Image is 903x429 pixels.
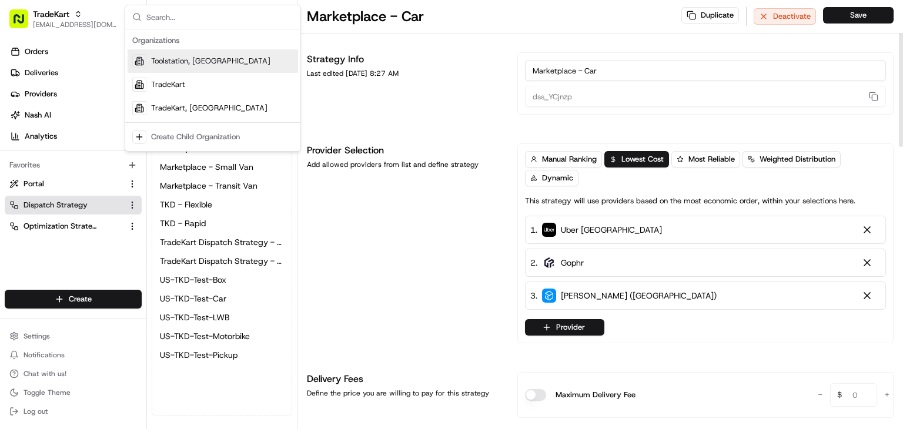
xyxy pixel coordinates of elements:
button: Toggle Theme [5,384,142,401]
span: Nash AI [25,110,51,120]
span: Uber [GEOGRAPHIC_DATA] [561,224,662,236]
div: We're available if you need us! [53,123,162,133]
h1: Delivery Fees [307,372,503,386]
span: US-TKD-Test-Pickup [160,349,238,361]
button: Provider [525,319,604,336]
button: Settings [5,328,142,344]
span: Marketplace - Small Van [160,161,253,173]
span: TradeKart Dispatch Strategy - Auto Assign [160,236,284,248]
img: stuart_logo.png [542,289,556,303]
img: 4920774857489_3d7f54699973ba98c624_72.jpg [25,112,46,133]
span: Wisdom [PERSON_NAME] [36,213,125,223]
span: Gophr [561,257,584,269]
span: US-TKD-Test-LWB [160,311,229,323]
button: Log out [5,403,142,420]
a: Optimization Strategy [9,221,123,232]
a: Analytics [5,127,146,146]
span: Weighted Distribution [760,154,835,165]
span: $ [832,385,847,408]
button: See all [182,150,214,164]
span: Create [69,294,92,304]
span: US-TKD-Test-Box [160,274,226,286]
a: Nash AI [5,106,146,125]
span: Orders [25,46,48,57]
img: 1736555255976-a54dd68f-1ca7-489b-9aae-adbdc363a1c4 [24,182,33,192]
div: Organizations [128,32,298,49]
a: Powered byPylon [83,290,142,300]
p: Welcome 👋 [12,46,214,65]
button: TradeKart Dispatch Strategy - Auto Assign [155,234,289,250]
button: [EMAIL_ADDRESS][DOMAIN_NAME] [33,20,117,29]
img: Grace Nketiah [12,170,31,189]
img: Wisdom Oko [12,202,31,225]
span: Deliveries [25,68,58,78]
a: Deliveries [5,63,146,82]
span: Lowest Cost [621,154,664,165]
button: Lowest Cost [604,151,669,167]
button: TradeKart[EMAIL_ADDRESS][DOMAIN_NAME] [5,5,122,33]
span: Notifications [24,350,65,360]
span: TradeKart Dispatch Strategy - Choice Assign [160,255,284,267]
button: Save [823,7,894,24]
span: US-TKD-Test-Car [160,293,226,304]
button: US-TKD-Test-Motorbike [155,328,289,344]
a: US-TKD-Test-LWB [155,309,289,326]
div: 💻 [99,263,109,273]
div: Last edited [DATE] 8:27 AM [307,69,503,78]
div: Favorites [5,156,142,175]
span: Settings [24,331,50,341]
h1: Provider Selection [307,143,503,157]
div: 2 . [530,256,584,269]
div: Add allowed providers from list and define strategy [307,160,503,169]
a: TKD - Flexible [155,196,289,213]
button: Deactivate [754,8,816,25]
div: 📗 [12,263,21,273]
div: Start new chat [53,112,193,123]
a: Dispatch Strategy [9,200,123,210]
img: Nash [12,11,35,35]
span: Portal [24,179,44,189]
button: US-TKD-Test-Car [155,290,289,307]
span: Optimization Strategy [24,221,98,232]
div: Past conversations [12,152,79,162]
a: 📗Knowledge Base [7,257,95,279]
span: • [128,213,132,223]
button: Marketplace - Small Van [155,159,289,175]
span: Knowledge Base [24,262,90,274]
span: Chat with us! [24,369,66,378]
span: Dispatch Strategy [24,200,88,210]
button: Manual Ranking [525,151,602,167]
span: [PERSON_NAME] [36,182,95,191]
img: 1736555255976-a54dd68f-1ca7-489b-9aae-adbdc363a1c4 [24,214,33,223]
button: Notifications [5,347,142,363]
span: [DATE] [134,213,158,223]
input: Clear [31,75,194,88]
span: Pylon [117,291,142,300]
p: This strategy will use providers based on the most economic order, within your selections here. [525,196,855,206]
span: Toolstation, [GEOGRAPHIC_DATA] [151,56,270,66]
button: Marketplace - Transit Van [155,177,289,194]
a: 💻API Documentation [95,257,193,279]
button: Start new chat [200,115,214,129]
span: TradeKart [151,79,185,90]
button: TKD - Rapid [155,215,289,232]
span: Providers [25,89,57,99]
button: Portal [5,175,142,193]
div: Suggestions [125,29,300,151]
div: 3 . [530,289,717,302]
span: US-TKD-Test-Motorbike [160,330,250,342]
span: • [98,182,102,191]
button: TradeKart [33,8,69,20]
span: Marketplace - Transit Van [160,180,257,192]
button: Optimization Strategy [5,217,142,236]
button: TradeKart Dispatch Strategy - Choice Assign [155,253,289,269]
div: 1 . [530,223,662,236]
div: Define the price you are willing to pay for this strategy [307,388,503,398]
button: US-TKD-Test-Pickup [155,347,289,363]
